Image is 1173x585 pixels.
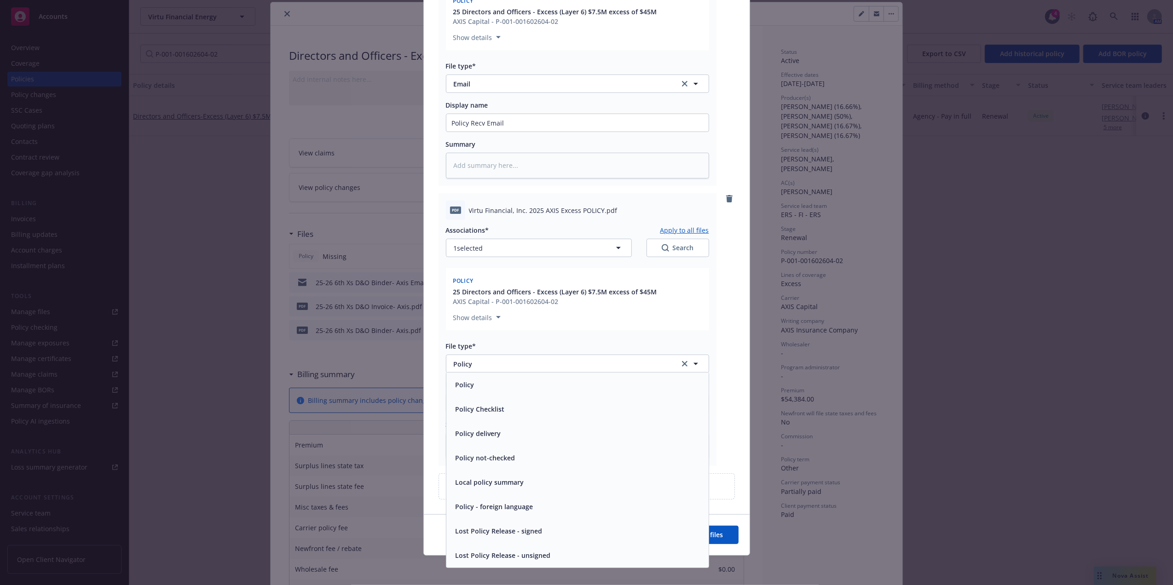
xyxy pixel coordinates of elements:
[647,239,709,257] button: SearchSearch
[662,244,669,252] svg: Search
[450,312,504,323] button: Show details
[453,297,657,306] div: AXIS Capital - P-001-001602604-02
[446,342,476,350] span: File type*
[446,239,632,257] button: 1selected
[453,287,657,297] button: 25 Directors and Officers - Excess (Layer 6) $7.5M excess of $45M
[662,243,694,252] div: Search
[453,277,474,285] span: Policy
[454,243,483,253] span: 1 selected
